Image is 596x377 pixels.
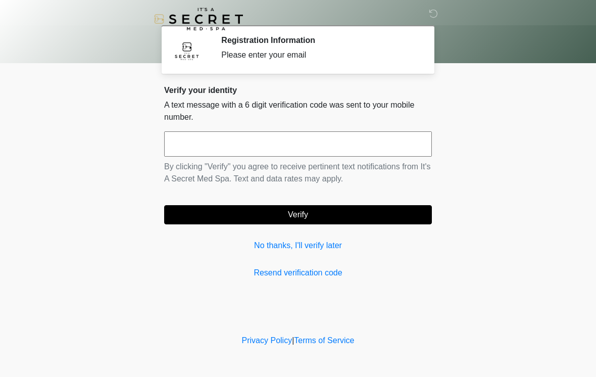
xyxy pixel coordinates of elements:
h2: Verify your identity [164,85,432,95]
p: By clicking "Verify" you agree to receive pertinent text notifications from It's A Secret Med Spa... [164,161,432,185]
img: Agent Avatar [172,35,202,66]
a: Terms of Service [294,336,354,345]
a: No thanks, I'll verify later [164,240,432,252]
img: It's A Secret Med Spa Logo [154,8,243,30]
a: | [292,336,294,345]
div: Please enter your email [221,49,417,61]
p: A text message with a 6 digit verification code was sent to your mobile number. [164,99,432,123]
a: Resend verification code [164,267,432,279]
h2: Registration Information [221,35,417,45]
button: Verify [164,205,432,224]
a: Privacy Policy [242,336,292,345]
